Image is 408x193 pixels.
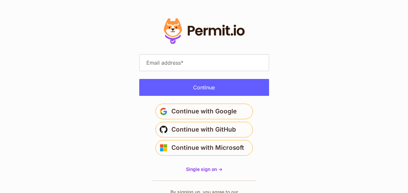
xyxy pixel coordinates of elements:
button: Continue with GitHub [155,122,253,137]
a: Single sign on -> [186,166,222,173]
button: Continue with Google [155,104,253,119]
span: Continue with Microsoft [171,143,244,153]
span: Continue with GitHub [171,124,236,135]
button: Continue with Microsoft [155,140,253,156]
button: Continue [139,79,269,96]
span: Continue with Google [171,106,237,117]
